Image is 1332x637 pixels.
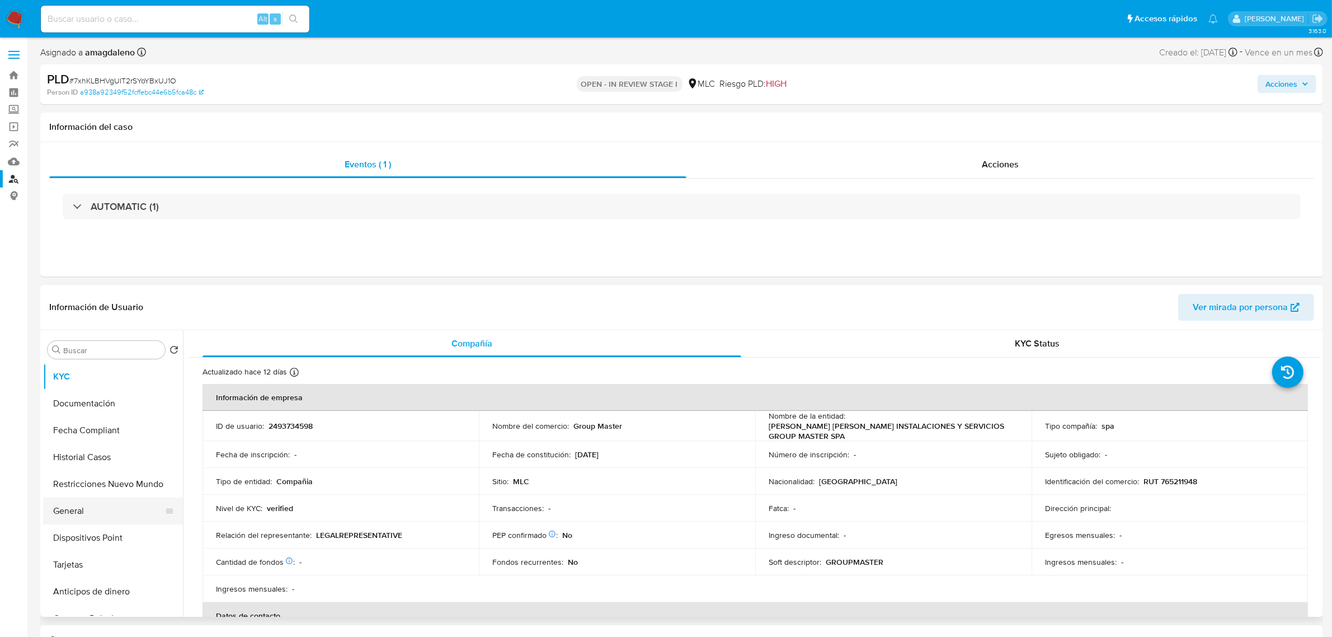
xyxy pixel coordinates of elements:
button: KYC [43,363,183,390]
p: Tipo compañía : [1045,421,1097,431]
p: Sitio : [492,476,509,486]
p: RUT 765211948 [1143,476,1197,486]
p: [DATE] [575,449,599,460]
p: - [1105,449,1107,460]
a: Notificaciones [1208,14,1218,24]
p: Dirección principal : [1045,503,1111,513]
span: HIGH [766,77,787,90]
span: Riesgo PLD: [720,78,787,90]
p: Nombre del comercio : [492,421,569,431]
button: Ver mirada por persona [1178,294,1314,321]
p: Nombre de la entidad : [769,411,845,421]
p: Sujeto obligado : [1045,449,1100,460]
button: Dispositivos Point [43,524,183,551]
p: GROUPMASTER [826,557,883,567]
p: verified [267,503,293,513]
span: Eventos ( 1 ) [345,158,391,171]
button: Cruces y Relaciones [43,605,183,632]
button: Anticipos de dinero [43,578,183,605]
button: Tarjetas [43,551,183,578]
p: MLC [513,476,529,486]
p: [GEOGRAPHIC_DATA] [819,476,897,486]
span: Vence en un mes [1245,46,1312,59]
p: ID de usuario : [216,421,264,431]
h3: AUTOMATIC (1) [91,200,159,213]
span: # 7xhKLBHVgUIT2rSYoYBxUJ1O [69,75,176,86]
a: a938a92349f52fcffebc44e6b5fca48c [80,87,204,97]
span: Compañía [451,337,492,350]
p: Identificación del comercio : [1045,476,1139,486]
p: Ingreso documental : [769,530,839,540]
p: 2493734598 [269,421,313,431]
p: Cantidad de fondos : [216,557,295,567]
p: OPEN - IN REVIEW STAGE I [577,76,683,92]
button: search-icon [282,11,305,27]
p: Número de inscripción : [769,449,849,460]
p: - [854,449,856,460]
p: Ingresos mensuales : [1045,557,1117,567]
span: Acciones [982,158,1019,171]
p: - [1121,557,1123,567]
span: Acciones [1265,75,1297,93]
h1: Información de Usuario [49,302,143,313]
p: - [1119,530,1122,540]
input: Buscar [63,345,161,355]
span: KYC Status [1015,337,1060,350]
button: Restricciones Nuevo Mundo [43,471,183,498]
p: Compañia [276,476,313,486]
p: - [294,449,296,460]
p: Transacciones : [492,503,544,513]
p: LEGALREPRESENTATIVE [316,530,402,540]
p: - [548,503,550,513]
th: Datos de contacto [203,602,1308,629]
p: Egresos mensuales : [1045,530,1115,540]
b: PLD [47,70,69,88]
span: Asignado a [40,46,135,59]
p: spa [1102,421,1114,431]
span: s [274,13,277,24]
p: - [844,530,846,540]
div: AUTOMATIC (1) [63,194,1301,219]
span: Alt [258,13,267,24]
button: Fecha Compliant [43,417,183,444]
p: Group Master [573,421,622,431]
b: Person ID [47,87,78,97]
a: Salir [1312,13,1324,25]
button: Documentación [43,390,183,417]
button: Historial Casos [43,444,183,471]
span: Accesos rápidos [1135,13,1197,25]
p: Ingresos mensuales : [216,584,288,594]
th: Información de empresa [203,384,1308,411]
p: Fatca : [769,503,789,513]
p: camilafernanda.paredessaldano@mercadolibre.cl [1245,13,1308,24]
p: - [292,584,294,594]
p: Actualizado hace 12 días [203,367,287,377]
p: Tipo de entidad : [216,476,272,486]
h1: Información del caso [49,121,1314,133]
p: Fecha de inscripción : [216,449,290,460]
p: - [793,503,796,513]
p: PEP confirmado : [492,530,558,540]
b: amagdaleno [83,46,135,59]
button: General [43,498,174,524]
p: Relación del representante : [216,530,312,540]
p: Soft descriptor : [769,557,821,567]
p: Fecha de constitución : [492,449,571,460]
p: Nivel de KYC : [216,503,262,513]
span: Ver mirada por persona [1193,294,1288,321]
button: Buscar [52,345,61,354]
button: Volver al orden por defecto [170,345,178,358]
p: Fondos recurrentes : [492,557,563,567]
button: Acciones [1258,75,1316,93]
div: Creado el: [DATE] [1159,45,1237,60]
p: - [299,557,302,567]
input: Buscar usuario o caso... [41,12,309,26]
span: - [1240,45,1242,60]
div: MLC [687,78,716,90]
p: Nacionalidad : [769,476,815,486]
p: [PERSON_NAME] [PERSON_NAME] INSTALACIONES Y SERVICIOS GROUP MASTER SPA [769,421,1014,441]
p: No [568,557,578,567]
p: No [562,530,572,540]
